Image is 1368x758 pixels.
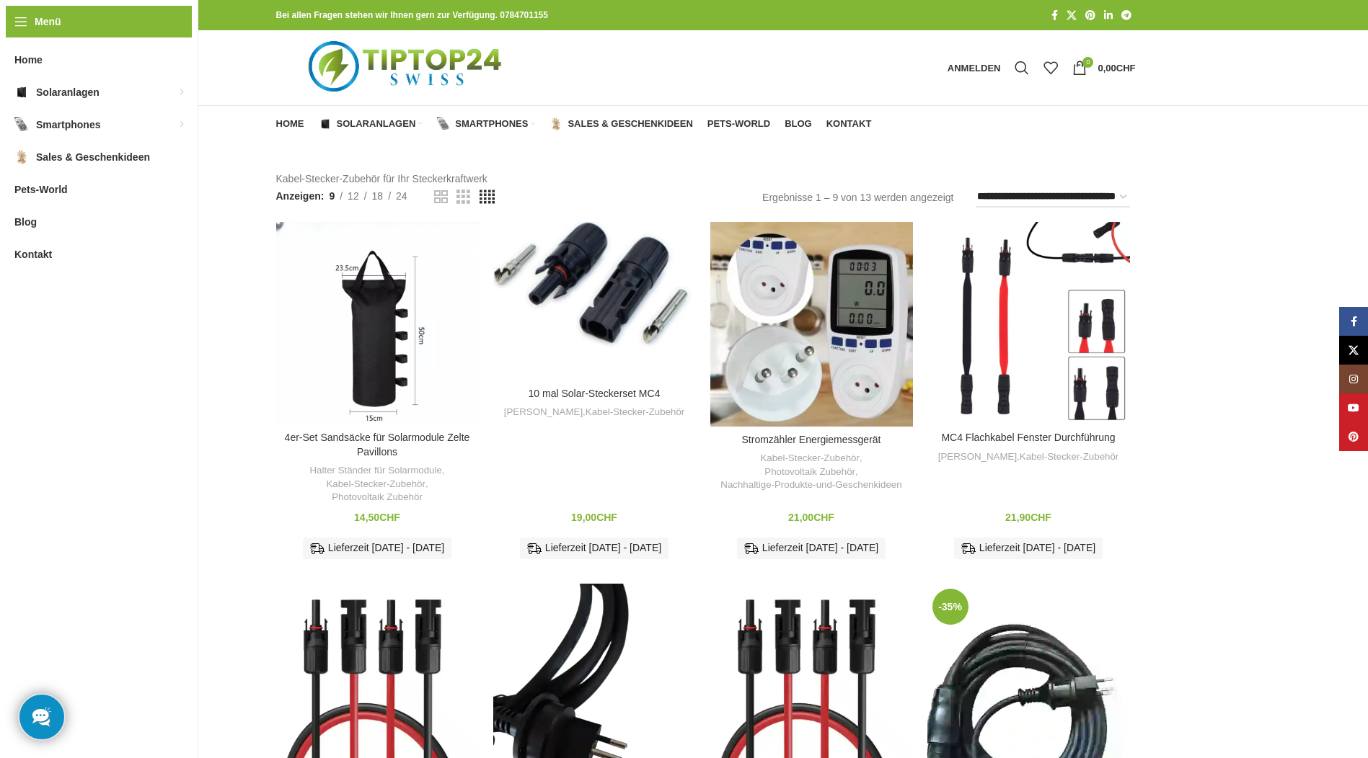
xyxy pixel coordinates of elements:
[1117,6,1136,25] a: Telegram Social Link
[707,118,770,130] span: Pets-World
[303,538,451,559] div: Lieferzeit [DATE] - [DATE]
[36,112,100,138] span: Smartphones
[276,61,538,73] a: Logo der Website
[434,188,448,206] a: Rasteransicht 2
[337,118,416,130] span: Solaranlagen
[718,452,906,492] div: , ,
[269,110,879,138] div: Hauptnavigation
[319,110,423,138] a: Solaranlagen
[826,110,872,138] a: Kontakt
[14,85,29,99] img: Solaranlagen
[14,241,52,267] span: Kontakt
[285,432,470,458] a: 4er-Set Sandsäcke für Solarmodule Zelte Pavillons
[529,388,661,399] a: 10 mal Solar-Steckerset MC4
[14,117,29,132] img: Smartphones
[737,538,886,559] div: Lieferzeit [DATE] - [DATE]
[1031,512,1051,523] span: CHF
[480,188,495,206] a: Rasteransicht 4
[283,464,472,504] div: , ,
[326,478,425,491] a: Kabel-Stecker-Zubehör
[1339,365,1368,393] a: Instagram Social Link
[720,478,901,492] a: Nachhaltige-Produkte-und-Geschenkideen
[1062,6,1081,25] a: X Social Link
[14,150,29,164] img: Sales & Geschenkideen
[976,187,1130,208] select: Shop-Reihenfolge
[948,63,1001,73] span: Anmelden
[550,117,562,130] img: Sales & Geschenkideen
[391,188,412,204] a: 24
[276,222,479,424] a: 4er-Set Sandsäcke für Solarmodule Zelte Pavillons
[276,171,1136,187] p: Kabel-Stecker-Zubehör für Ihr Steckerkraftwerk
[954,538,1103,559] div: Lieferzeit [DATE] - [DATE]
[343,188,364,204] a: 12
[348,190,359,202] span: 12
[762,189,953,205] p: Ergebnisse 1 – 9 von 13 werden angezeigt
[379,512,400,523] span: CHF
[760,452,859,465] a: Kabel-Stecker-Zubehör
[1065,53,1142,82] a: 0 0,00CHF
[1005,512,1051,523] bdi: 21,90
[276,188,325,204] span: Anzeigen
[1007,53,1036,82] a: Suche
[764,465,855,479] a: Photovoltaik Zubehör
[310,464,442,478] a: Halter Ständer für Solarmodule
[826,118,872,130] span: Kontakt
[36,79,100,105] span: Solaranlagen
[493,222,696,380] a: 10 mal Solar-Steckerset MC4
[14,47,43,73] span: Home
[1339,393,1368,422] a: YouTube Social Link
[1339,422,1368,451] a: Pinterest Social Link
[568,118,692,130] span: Sales & Geschenkideen
[1020,450,1118,464] a: Kabel-Stecker-Zubehör
[571,512,617,523] bdi: 19,00
[1047,6,1062,25] a: Facebook Social Link
[1098,63,1135,73] bdi: 0,00
[710,222,913,427] a: Stromzähler Energiemessgerät
[1081,6,1100,25] a: Pinterest Social Link
[1082,57,1093,68] span: 0
[785,118,812,130] span: Blog
[372,190,384,202] span: 18
[586,406,684,419] a: Kabel-Stecker-Zubehör
[927,222,1130,424] a: MC4 Flachkabel Fenster Durchführung
[354,512,400,523] bdi: 14,50
[332,491,423,504] a: Photovoltaik Zubehör
[455,118,528,130] span: Smartphones
[14,177,68,202] span: Pets-World
[437,117,450,130] img: Smartphones
[14,209,37,235] span: Blog
[500,406,689,419] div: ,
[276,30,538,105] img: Tiptop24 Nachhaltige & Faire Produkte
[520,538,668,559] div: Lieferzeit [DATE] - [DATE]
[1339,307,1368,336] a: Facebook Social Link
[940,53,1008,82] a: Anmelden
[932,589,968,625] span: -35%
[788,512,834,523] bdi: 21,00
[935,450,1123,464] div: ,
[319,117,332,130] img: Solaranlagen
[276,118,304,130] span: Home
[329,190,335,202] span: 9
[36,144,150,170] span: Sales & Geschenkideen
[437,110,535,138] a: Smartphones
[367,188,389,204] a: 18
[1339,336,1368,365] a: X Social Link
[324,188,340,204] a: 9
[813,512,834,523] span: CHF
[938,450,1017,464] a: [PERSON_NAME]
[504,406,583,419] a: [PERSON_NAME]
[35,14,61,30] span: Menü
[456,188,470,206] a: Rasteransicht 3
[276,110,304,138] a: Home
[1116,63,1136,73] span: CHF
[1036,53,1065,82] div: Meine Wunschliste
[1100,6,1117,25] a: LinkedIn Social Link
[707,110,770,138] a: Pets-World
[742,434,881,445] a: Stromzähler Energiemessgerät
[785,110,812,138] a: Blog
[276,10,548,20] strong: Bei allen Fragen stehen wir Ihnen gern zur Verfügung. 0784701155
[941,432,1115,443] a: MC4 Flachkabel Fenster Durchführung
[396,190,407,202] span: 24
[596,512,617,523] span: CHF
